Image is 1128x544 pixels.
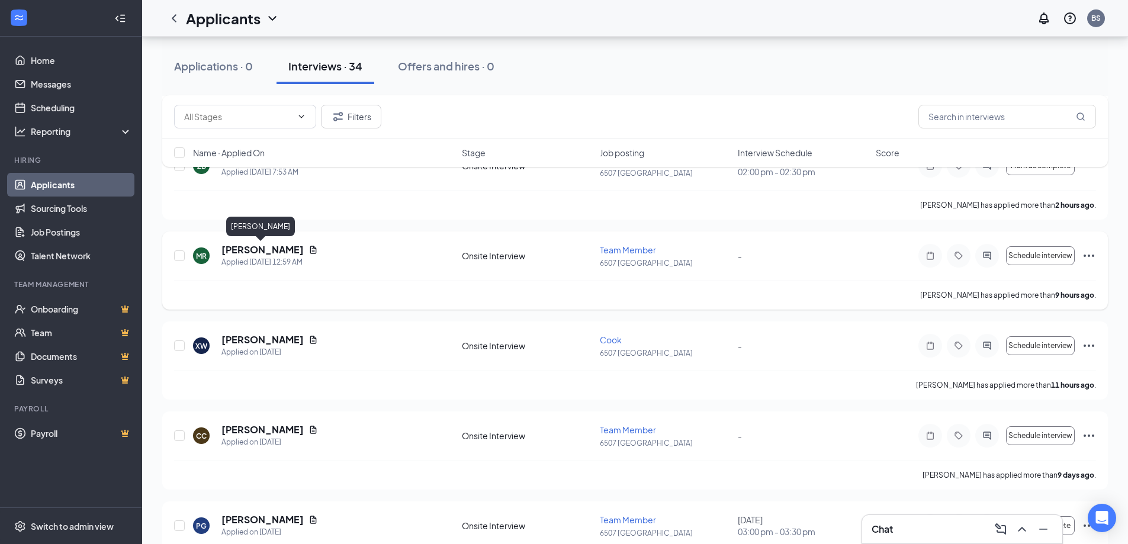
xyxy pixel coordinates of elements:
a: Scheduling [31,96,132,120]
div: XW [195,341,207,351]
span: Team Member [600,514,656,525]
b: 11 hours ago [1051,381,1094,390]
div: [DATE] [738,514,869,537]
span: Score [876,147,899,159]
h1: Applicants [186,8,261,28]
input: Search in interviews [918,105,1096,128]
b: 9 days ago [1058,471,1094,479]
span: Schedule interview [1008,252,1072,260]
svg: Tag [952,341,966,350]
svg: ChevronUp [1015,522,1029,536]
a: Applicants [31,173,132,197]
div: Team Management [14,279,130,289]
svg: Document [308,335,318,345]
h5: [PERSON_NAME] [221,513,304,526]
div: Onsite Interview [462,430,593,442]
svg: ChevronDown [297,112,306,121]
div: Onsite Interview [462,250,593,262]
a: Sourcing Tools [31,197,132,220]
div: BS [1091,13,1101,23]
div: Applied [DATE] 12:59 AM [221,256,318,268]
div: Payroll [14,404,130,414]
h5: [PERSON_NAME] [221,243,304,256]
span: Name · Applied On [193,147,265,159]
span: Schedule interview [1008,432,1072,440]
button: Schedule interview [1006,426,1075,445]
div: PG [196,521,207,531]
svg: ActiveChat [980,431,994,440]
svg: Ellipses [1082,339,1096,353]
p: [PERSON_NAME] has applied more than . [920,290,1096,300]
button: Minimize [1034,520,1053,539]
svg: ComposeMessage [994,522,1008,536]
p: [PERSON_NAME] has applied more than . [923,470,1096,480]
svg: Ellipses [1082,519,1096,533]
div: [PERSON_NAME] [226,217,295,236]
svg: Tag [952,431,966,440]
svg: Note [923,431,937,440]
svg: Tag [952,251,966,260]
a: ChevronLeft [167,11,181,25]
p: 6507 [GEOGRAPHIC_DATA] [600,438,731,448]
div: CC [196,431,207,441]
a: Talent Network [31,244,132,268]
div: Hiring [14,155,130,165]
span: - [738,340,742,351]
a: DocumentsCrown [31,345,132,368]
a: Job Postings [31,220,132,244]
svg: Document [308,515,318,524]
button: Schedule interview [1006,246,1075,265]
div: Interviews · 34 [288,59,362,73]
svg: QuestionInfo [1063,11,1077,25]
p: 6507 [GEOGRAPHIC_DATA] [600,528,731,538]
a: SurveysCrown [31,368,132,392]
b: 9 hours ago [1055,291,1094,300]
div: Open Intercom Messenger [1088,504,1116,532]
svg: Note [923,251,937,260]
span: Job posting [600,147,644,159]
svg: ActiveChat [980,251,994,260]
h3: Chat [872,523,893,536]
span: Team Member [600,424,656,435]
svg: Note [923,341,937,350]
span: - [738,430,742,441]
svg: Analysis [14,125,26,137]
span: - [738,250,742,261]
span: Team Member [600,244,656,255]
div: Applied on [DATE] [221,346,318,358]
a: Home [31,49,132,72]
svg: Document [308,425,318,434]
svg: Document [308,245,318,255]
span: Stage [462,147,486,159]
button: ChevronUp [1013,520,1031,539]
span: Schedule interview [1008,342,1072,350]
div: Applied on [DATE] [221,526,318,538]
b: 2 hours ago [1055,201,1094,210]
button: ComposeMessage [991,520,1010,539]
svg: WorkstreamLogo [13,12,25,24]
svg: ActiveChat [980,341,994,350]
p: 6507 [GEOGRAPHIC_DATA] [600,258,731,268]
svg: Settings [14,520,26,532]
input: All Stages [184,110,292,123]
a: Messages [31,72,132,96]
p: [PERSON_NAME] has applied more than . [916,380,1096,390]
p: 6507 [GEOGRAPHIC_DATA] [600,348,731,358]
div: Reporting [31,125,133,137]
a: OnboardingCrown [31,297,132,321]
div: Applications · 0 [174,59,253,73]
div: Onsite Interview [462,520,593,532]
svg: Minimize [1036,522,1050,536]
a: PayrollCrown [31,421,132,445]
div: Onsite Interview [462,340,593,352]
h5: [PERSON_NAME] [221,423,304,436]
span: Interview Schedule [738,147,812,159]
p: [PERSON_NAME] has applied more than . [920,200,1096,210]
span: Cook [600,334,622,345]
h5: [PERSON_NAME] [221,333,304,346]
svg: Notifications [1037,11,1051,25]
svg: MagnifyingGlass [1076,112,1085,121]
div: Applied on [DATE] [221,436,318,448]
button: Filter Filters [321,105,381,128]
span: 03:00 pm - 03:30 pm [738,526,869,537]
